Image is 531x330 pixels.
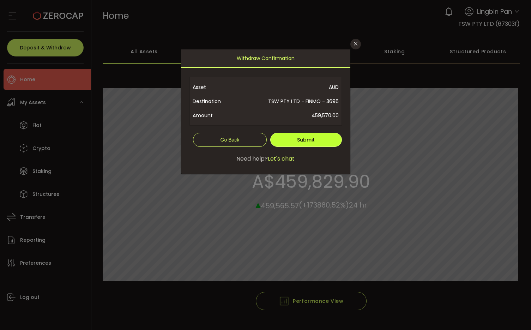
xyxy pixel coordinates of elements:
div: dialog [181,49,350,174]
span: Submit [297,136,315,143]
span: Need help? [236,155,268,163]
span: 459,570.00 [237,108,339,122]
span: AUD [237,80,339,94]
span: Asset [193,80,237,94]
span: Go Back [221,137,240,143]
span: Destination [193,94,237,108]
button: Submit [270,133,342,147]
button: Close [350,39,361,49]
span: Withdraw Confirmation [237,49,295,67]
span: Amount [193,108,237,122]
span: Let's chat [268,155,295,163]
span: TSW PTY LTD - FINMO - 3696 [237,94,339,108]
button: Go Back [193,133,267,147]
iframe: Chat Widget [447,254,531,330]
